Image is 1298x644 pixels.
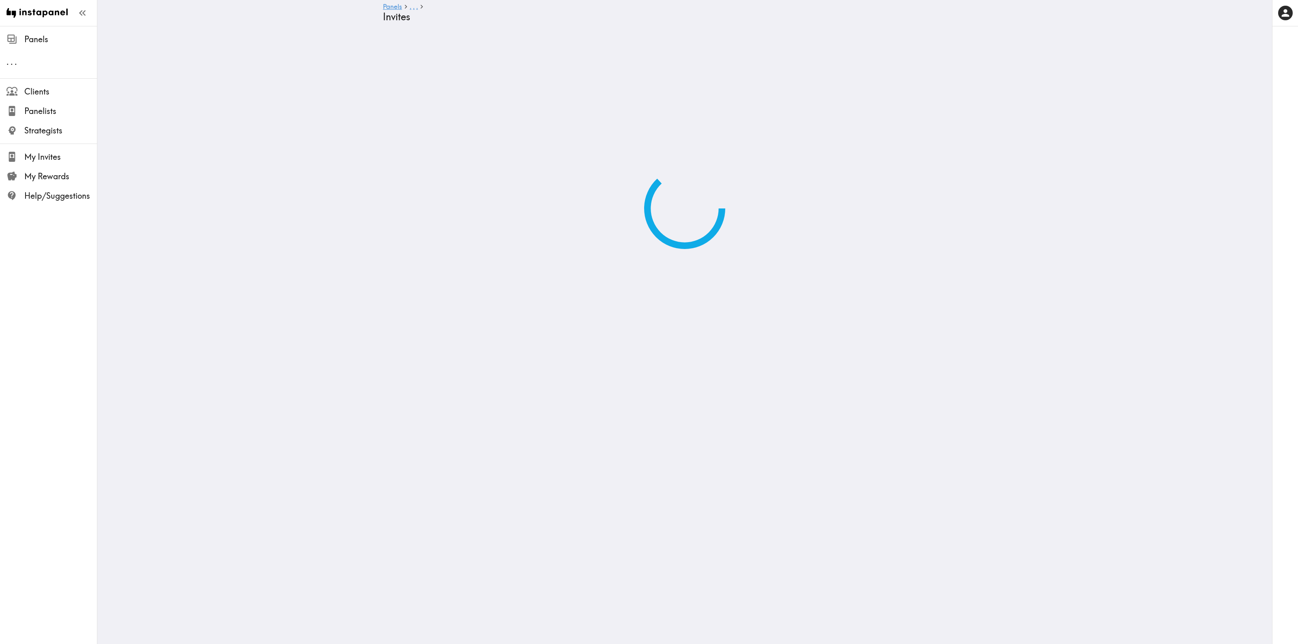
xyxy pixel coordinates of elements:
a: ... [410,3,418,11]
span: . [416,2,418,11]
span: Clients [24,86,97,97]
span: Help/Suggestions [24,190,97,202]
span: Strategists [24,125,97,136]
a: Panels [383,3,402,11]
span: . [11,57,13,67]
span: Panelists [24,105,97,117]
span: . [413,2,415,11]
span: Panels [24,34,97,45]
h4: Invites [383,11,980,23]
span: My Rewards [24,171,97,182]
span: . [15,57,17,67]
span: . [410,2,411,11]
span: . [6,57,9,67]
span: My Invites [24,151,97,163]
